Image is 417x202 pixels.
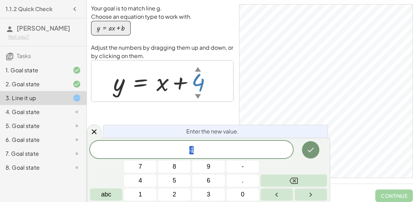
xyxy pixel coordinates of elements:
[173,190,176,199] span: 2
[192,188,224,201] button: 3
[261,188,293,201] button: Left arrow
[158,161,190,173] button: 8
[242,162,244,171] span: -
[195,65,201,73] div: ▲
[6,150,62,158] div: 7. Goal state
[73,66,81,74] i: Task finished and correct.
[73,122,81,130] i: Task not started.
[241,190,244,199] span: 0
[17,24,70,32] span: [PERSON_NAME]
[91,13,234,21] p: Choose an equation type to work with.
[195,92,201,100] div: ▼
[239,5,412,178] canvas: Graphics View 1
[73,136,81,144] i: Task not started.
[295,188,327,201] button: Right arrow
[73,80,81,88] i: Task finished and correct.
[73,108,81,116] i: Task not started.
[173,176,176,185] span: 5
[158,175,190,187] button: 5
[6,163,62,172] div: 8. Goal state
[6,80,62,88] div: 2. Goal state
[227,188,259,201] button: 0
[302,141,319,159] button: Done
[207,162,210,171] span: 9
[91,43,234,60] p: Adjust the numbers by dragging them up and down, or by clicking on them.
[239,4,413,178] div: GeoGebra Classic
[124,175,156,187] button: 4
[124,161,156,173] button: 7
[227,161,259,173] button: Negative
[189,146,194,154] span: 4
[6,108,62,116] div: 4. Goal state
[90,188,122,201] button: Alphabet
[6,5,52,13] h4: 1.1.2 Quick Check
[227,175,259,187] button: .
[73,94,81,102] i: Task started.
[6,136,62,144] div: 6. Goal state
[73,150,81,158] i: Task not started.
[158,188,190,201] button: 2
[139,190,142,199] span: 1
[242,176,244,185] span: .
[73,163,81,172] i: Task not started.
[8,33,81,40] div: Not you?
[91,4,234,13] p: Your goal is to match line g.
[6,122,62,130] div: 5. Goal state
[192,161,224,173] button: 9
[6,94,62,102] div: 3. Line it up
[101,190,111,199] span: abc
[17,52,31,59] span: Tasks
[207,176,210,185] span: 6
[139,176,142,185] span: 4
[192,175,224,187] button: 6
[139,162,142,171] span: 7
[173,162,176,171] span: 8
[207,190,210,199] span: 3
[6,66,62,74] div: 1. Goal state
[124,188,156,201] button: 1
[186,127,239,136] span: Enter the new value.
[261,175,327,187] button: Backspace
